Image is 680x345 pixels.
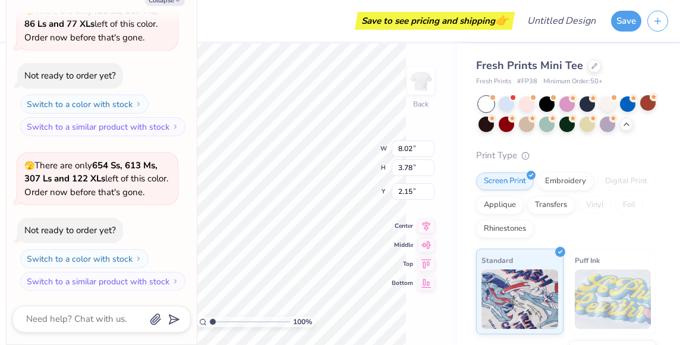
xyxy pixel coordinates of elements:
span: There are only left of this color. Order now before that's gone. [24,159,168,198]
button: Switch to a color with stock [20,95,149,114]
div: Print Type [476,149,656,162]
button: Switch to a similar product with stock [20,272,185,291]
button: Save [611,11,641,32]
span: There are only left of this color. Order now before that's gone. [24,5,158,43]
span: Center [392,222,413,230]
button: Switch to a color with stock [20,249,149,268]
span: Fresh Prints [476,77,511,87]
div: Digital Print [597,172,655,190]
span: 🫣 [24,5,34,17]
div: Rhinestones [476,220,534,238]
span: Middle [392,241,413,249]
img: Back [409,69,433,93]
input: Untitled Design [518,9,605,33]
div: Not ready to order yet? [24,224,116,236]
span: Top [392,260,413,268]
div: Foil [615,196,643,214]
span: 🫣 [24,160,34,171]
img: Switch to a similar product with stock [172,123,179,130]
div: Transfers [527,196,575,214]
span: Minimum Order: 50 + [543,77,603,87]
div: Embroidery [537,172,594,190]
span: Fresh Prints Mini Tee [476,58,583,73]
img: Puff Ink [575,269,651,329]
div: Applique [476,196,524,214]
span: 100 % [293,316,312,327]
img: Switch to a color with stock [135,101,142,108]
div: Back [413,99,429,109]
span: Bottom [392,279,413,287]
div: Save to see pricing and shipping [358,12,512,30]
div: Vinyl [578,196,612,214]
button: Switch to a similar product with stock [20,117,185,136]
div: Screen Print [476,172,534,190]
span: Puff Ink [575,254,600,266]
span: # FP38 [517,77,537,87]
img: Switch to a color with stock [135,255,142,262]
img: Standard [481,269,558,329]
span: Standard [481,254,513,266]
img: Switch to a similar product with stock [172,278,179,285]
div: Not ready to order yet? [24,70,116,81]
span: 👉 [495,13,508,27]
